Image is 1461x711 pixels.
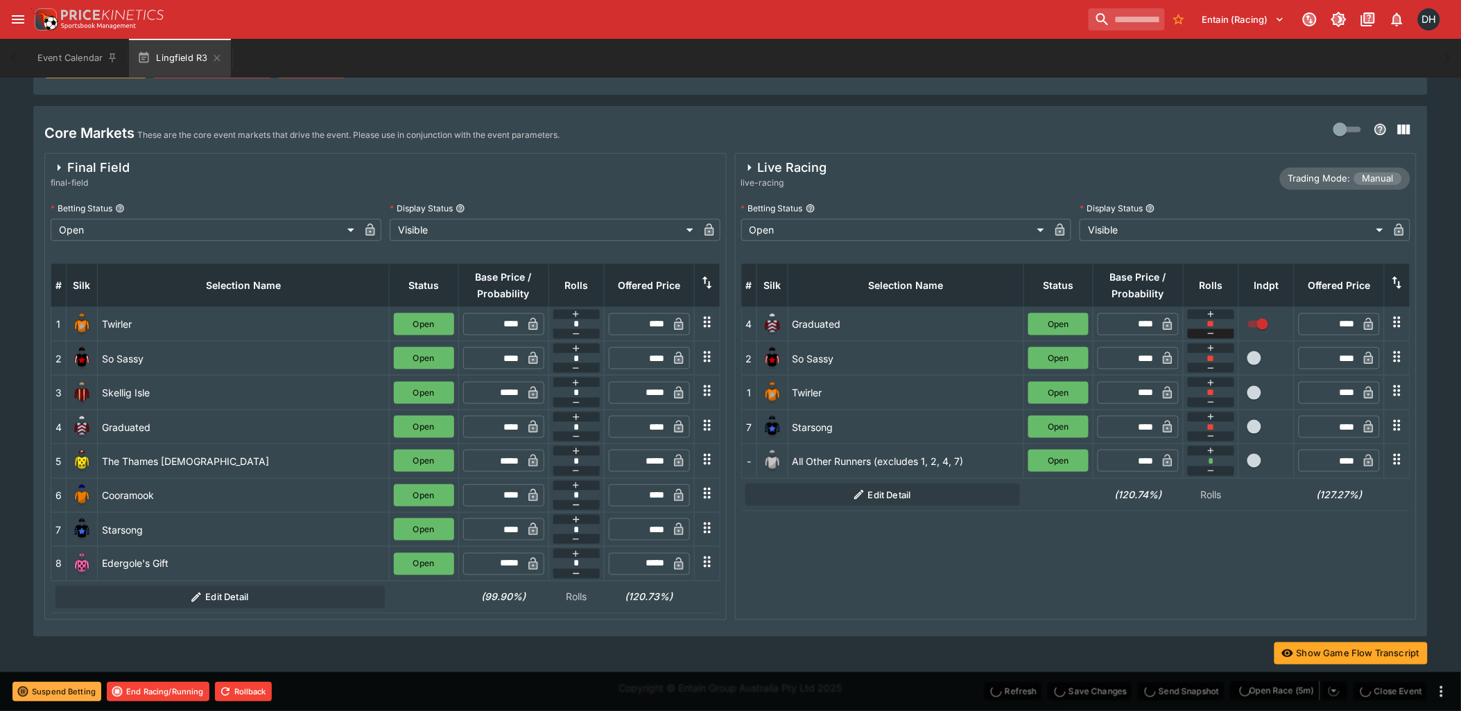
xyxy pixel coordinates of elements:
[98,547,390,581] td: Edergole's Gift
[741,307,757,341] td: 4
[1080,219,1388,241] div: Visible
[761,313,784,335] img: runner 4
[1385,7,1410,32] button: Notifications
[741,176,827,190] span: live-racing
[98,263,390,307] th: Selection Name
[51,410,67,444] td: 4
[1184,263,1239,307] th: Rolls
[137,128,560,142] p: These are the core event markets that drive the event. Please use in conjunction with the event p...
[1230,681,1348,701] div: split button
[51,176,130,190] span: final-field
[1418,8,1440,30] div: David Howard
[741,202,803,214] p: Betting Status
[115,204,125,213] button: Betting Status
[6,7,31,32] button: open drawer
[394,313,454,335] button: Open
[788,376,1024,410] td: Twirler
[61,23,136,29] img: Sportsbook Management
[1168,8,1190,30] button: No Bookmarks
[71,382,93,404] img: runner 3
[98,478,390,512] td: Cooramook
[456,204,465,213] button: Display Status
[98,444,390,478] td: The Thames [DEMOGRAPHIC_DATA]
[1414,4,1444,35] button: David Howard
[761,416,784,438] img: runner 7
[394,347,454,369] button: Open
[548,263,604,307] th: Rolls
[51,376,67,410] td: 3
[1354,172,1402,186] span: Manual
[394,553,454,575] button: Open
[55,586,386,608] button: Edit Detail
[458,263,548,307] th: Base Price / Probability
[215,682,272,701] button: Rollback
[553,590,600,604] p: Rolls
[71,313,93,335] img: runner 1
[1299,487,1381,502] h6: (127.27%)
[1028,416,1089,438] button: Open
[51,307,67,341] td: 1
[1028,382,1089,404] button: Open
[390,202,453,214] p: Display Status
[51,263,67,307] th: #
[1093,263,1184,307] th: Base Price / Probability
[71,484,93,507] img: runner 6
[788,444,1024,478] td: All Other Runners (excludes 1, 2, 4, 7)
[129,39,231,78] button: Lingfield R3
[51,547,67,581] td: 8
[71,347,93,369] img: runner 2
[741,376,757,410] td: 1
[51,202,112,214] p: Betting Status
[1089,8,1165,30] input: search
[51,513,67,547] td: 7
[741,342,757,376] td: 2
[12,682,101,701] button: Suspend Betting
[1288,172,1351,186] p: Trading Mode:
[788,342,1024,376] td: So Sassy
[741,159,827,176] div: Live Racing
[1028,347,1089,369] button: Open
[741,263,757,307] th: #
[44,124,135,142] h4: Core Markets
[761,347,784,369] img: runner 2
[1274,642,1428,665] button: Show Game Flow Transcript
[1194,8,1293,30] button: Select Tenant
[29,39,126,78] button: Event Calendar
[394,450,454,472] button: Open
[51,159,130,176] div: Final Field
[67,263,98,307] th: Silk
[51,219,359,241] div: Open
[788,307,1024,341] td: Graduated
[1295,263,1385,307] th: Offered Price
[394,484,454,507] button: Open
[741,410,757,444] td: 7
[51,342,67,376] td: 2
[1433,683,1450,700] button: more
[761,450,784,472] img: blank-silk.png
[761,382,784,404] img: runner 1
[71,416,93,438] img: runner 4
[390,219,698,241] div: Visible
[98,410,390,444] td: Graduated
[604,263,694,307] th: Offered Price
[1297,7,1322,32] button: Connected to PK
[51,478,67,512] td: 6
[1239,263,1295,307] th: Independent
[51,444,67,478] td: 5
[462,590,544,604] h6: (99.90%)
[1028,450,1089,472] button: Open
[61,10,164,20] img: PriceKinetics
[788,263,1024,307] th: Selection Name
[389,263,458,307] th: Status
[1188,487,1235,502] p: Rolls
[394,382,454,404] button: Open
[1146,204,1155,213] button: Display Status
[71,450,93,472] img: runner 5
[1080,202,1143,214] p: Display Status
[71,553,93,575] img: runner 8
[741,444,757,478] td: -
[394,416,454,438] button: Open
[757,263,788,307] th: Silk
[741,219,1050,241] div: Open
[98,342,390,376] td: So Sassy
